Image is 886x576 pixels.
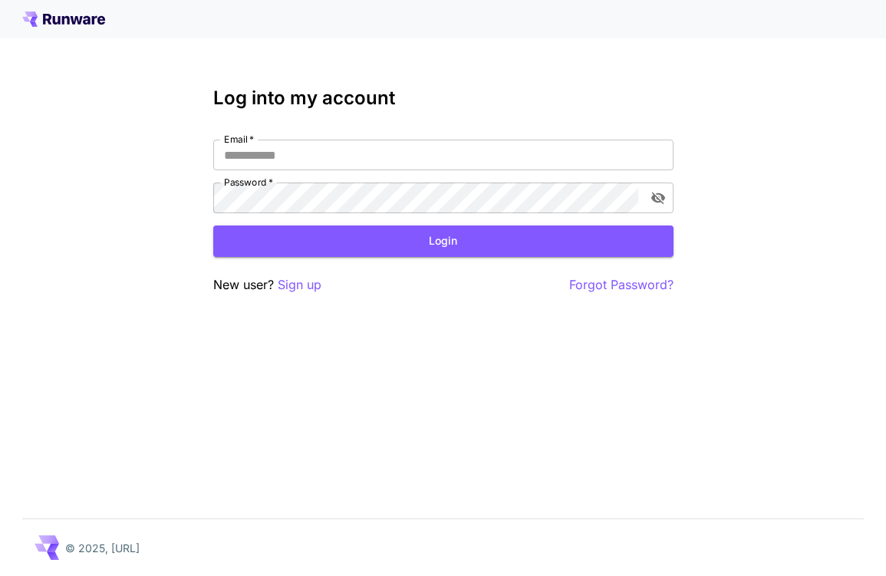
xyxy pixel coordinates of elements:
button: toggle password visibility [644,184,672,212]
label: Password [224,176,273,189]
button: Login [213,225,674,257]
p: © 2025, [URL] [65,540,140,556]
button: Sign up [278,275,321,295]
p: New user? [213,275,321,295]
label: Email [224,133,254,146]
h3: Log into my account [213,87,674,109]
button: Forgot Password? [569,275,674,295]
